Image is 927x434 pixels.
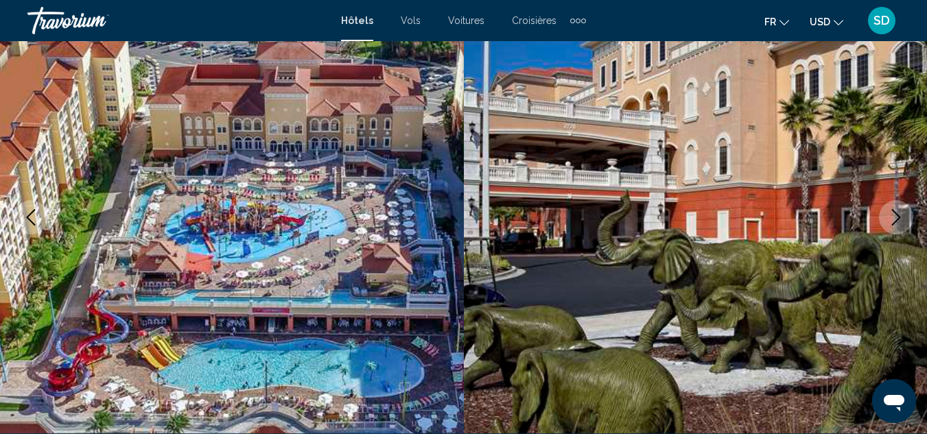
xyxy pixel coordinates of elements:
span: USD [810,16,830,27]
span: SD [873,14,890,27]
a: Travorium [27,7,327,34]
a: Voitures [448,15,484,26]
span: fr [764,16,776,27]
a: Vols [401,15,421,26]
button: Extra navigation items [570,10,586,32]
button: User Menu [864,6,900,35]
iframe: Bouton de lancement de la fenêtre de messagerie [872,379,916,423]
a: Hôtels [341,15,373,26]
button: Change currency [810,12,843,32]
a: Croisières [512,15,556,26]
button: Previous image [14,200,48,234]
button: Change language [764,12,789,32]
button: Next image [879,200,913,234]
